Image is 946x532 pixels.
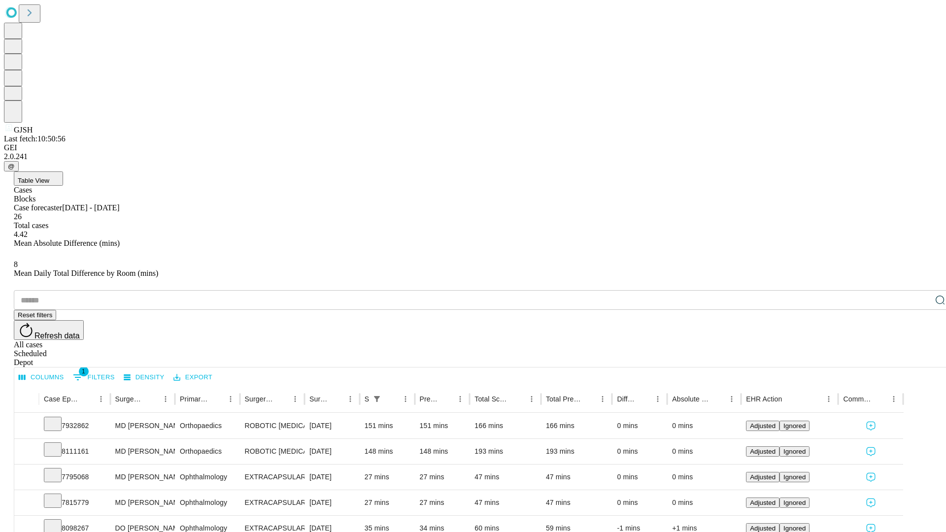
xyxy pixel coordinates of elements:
[420,465,465,490] div: 27 mins
[843,395,872,403] div: Comments
[711,392,725,406] button: Sort
[4,134,66,143] span: Last fetch: 10:50:56
[783,473,806,481] span: Ignored
[180,490,235,515] div: Ophthalmology
[80,392,94,406] button: Sort
[783,422,806,430] span: Ignored
[746,421,779,431] button: Adjusted
[115,395,144,403] div: Surgeon Name
[4,152,942,161] div: 2.0.241
[19,469,34,486] button: Expand
[34,332,80,340] span: Refresh data
[14,230,28,238] span: 4.42
[14,310,56,320] button: Reset filters
[546,490,608,515] div: 47 mins
[672,413,736,438] div: 0 mins
[210,392,224,406] button: Sort
[115,465,170,490] div: MD [PERSON_NAME]
[617,465,662,490] div: 0 mins
[617,395,636,403] div: Difference
[115,439,170,464] div: MD [PERSON_NAME] [PERSON_NAME] Md
[750,499,776,506] span: Adjusted
[582,392,596,406] button: Sort
[672,490,736,515] div: 0 mins
[245,395,273,403] div: Surgery Name
[672,465,736,490] div: 0 mins
[18,177,49,184] span: Table View
[115,490,170,515] div: MD [PERSON_NAME]
[370,392,384,406] div: 1 active filter
[822,392,836,406] button: Menu
[62,203,119,212] span: [DATE] - [DATE]
[474,439,536,464] div: 193 mins
[19,495,34,512] button: Expand
[474,413,536,438] div: 166 mins
[79,366,89,376] span: 1
[783,499,806,506] span: Ignored
[14,260,18,268] span: 8
[546,395,581,403] div: Total Predicted Duration
[309,465,355,490] div: [DATE]
[651,392,665,406] button: Menu
[365,413,410,438] div: 151 mins
[746,472,779,482] button: Adjusted
[365,465,410,490] div: 27 mins
[274,392,288,406] button: Sort
[16,370,67,385] button: Select columns
[887,392,901,406] button: Menu
[365,395,369,403] div: Scheduled In Room Duration
[546,439,608,464] div: 193 mins
[70,369,117,385] button: Show filters
[746,395,782,403] div: EHR Action
[19,443,34,461] button: Expand
[159,392,172,406] button: Menu
[14,212,22,221] span: 26
[399,392,412,406] button: Menu
[783,448,806,455] span: Ignored
[750,525,776,532] span: Adjusted
[672,439,736,464] div: 0 mins
[511,392,525,406] button: Sort
[617,439,662,464] div: 0 mins
[4,161,19,171] button: @
[783,525,806,532] span: Ignored
[180,465,235,490] div: Ophthalmology
[4,143,942,152] div: GEI
[224,392,237,406] button: Menu
[750,448,776,455] span: Adjusted
[44,439,105,464] div: 8111161
[44,395,79,403] div: Case Epic Id
[365,439,410,464] div: 148 mins
[596,392,609,406] button: Menu
[672,395,710,403] div: Absolute Difference
[546,465,608,490] div: 47 mins
[420,439,465,464] div: 148 mins
[546,413,608,438] div: 166 mins
[288,392,302,406] button: Menu
[180,413,235,438] div: Orthopaedics
[474,395,510,403] div: Total Scheduled Duration
[19,418,34,435] button: Expand
[245,439,300,464] div: ROBOTIC [MEDICAL_DATA] KNEE TOTAL
[746,498,779,508] button: Adjusted
[439,392,453,406] button: Sort
[525,392,539,406] button: Menu
[750,422,776,430] span: Adjusted
[14,126,33,134] span: GJSH
[245,490,300,515] div: EXTRACAPSULAR CATARACT REMOVAL WITH [MEDICAL_DATA]
[420,413,465,438] div: 151 mins
[725,392,739,406] button: Menu
[309,439,355,464] div: [DATE]
[330,392,343,406] button: Sort
[617,490,662,515] div: 0 mins
[420,490,465,515] div: 27 mins
[370,392,384,406] button: Show filters
[180,439,235,464] div: Orthopaedics
[14,320,84,340] button: Refresh data
[145,392,159,406] button: Sort
[171,370,215,385] button: Export
[617,413,662,438] div: 0 mins
[245,413,300,438] div: ROBOTIC [MEDICAL_DATA] KNEE TOTAL
[750,473,776,481] span: Adjusted
[365,490,410,515] div: 27 mins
